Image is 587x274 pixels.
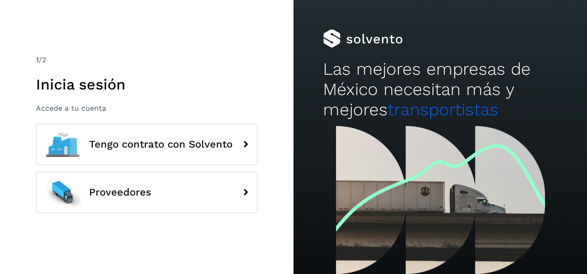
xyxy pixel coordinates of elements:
p: Accede a tu cuenta [36,104,258,113]
button: Tengo contrato con Solvento [36,124,258,165]
h1: Inicia sesión [36,76,258,93]
span: Tengo contrato con Solvento [89,139,233,150]
span: transportistas [388,100,498,119]
div: /2 [36,54,258,66]
span: Proveedores [89,187,151,198]
h2: Las mejores empresas de México necesitan más y mejores [323,59,558,120]
button: Proveedores [36,172,258,213]
span: 1 [36,55,39,64]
